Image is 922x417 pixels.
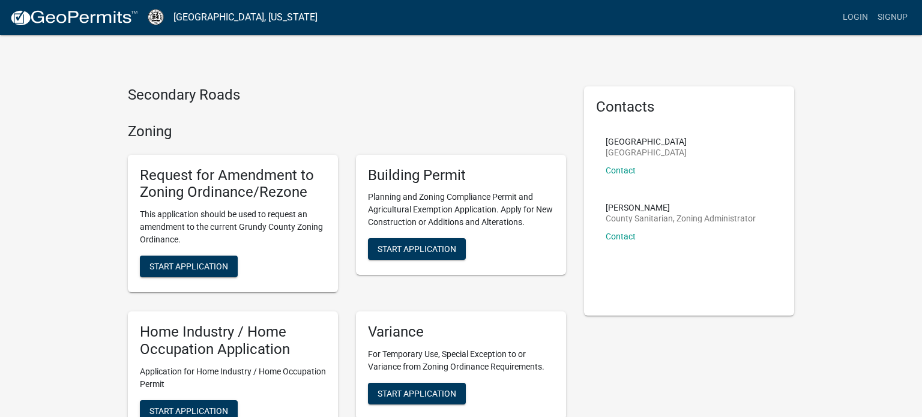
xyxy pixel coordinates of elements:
[173,7,318,28] a: [GEOGRAPHIC_DATA], [US_STATE]
[606,232,636,241] a: Contact
[838,6,873,29] a: Login
[378,388,456,398] span: Start Application
[378,244,456,254] span: Start Application
[606,137,687,146] p: [GEOGRAPHIC_DATA]
[368,348,554,373] p: For Temporary Use, Special Exception to or Variance from Zoning Ordinance Requirements.
[140,256,238,277] button: Start Application
[140,323,326,358] h5: Home Industry / Home Occupation Application
[596,98,782,116] h5: Contacts
[148,9,164,25] img: Grundy County, Iowa
[368,383,466,404] button: Start Application
[368,323,554,341] h5: Variance
[149,406,228,415] span: Start Application
[606,166,636,175] a: Contact
[140,208,326,246] p: This application should be used to request an amendment to the current Grundy County Zoning Ordin...
[140,365,326,391] p: Application for Home Industry / Home Occupation Permit
[128,123,566,140] h4: Zoning
[149,262,228,271] span: Start Application
[873,6,912,29] a: Signup
[606,148,687,157] p: [GEOGRAPHIC_DATA]
[128,86,566,104] h4: Secondary Roads
[368,191,554,229] p: Planning and Zoning Compliance Permit and Agricultural Exemption Application. Apply for New Const...
[368,167,554,184] h5: Building Permit
[368,238,466,260] button: Start Application
[606,214,756,223] p: County Sanitarian, Zoning Administrator
[606,203,756,212] p: [PERSON_NAME]
[140,167,326,202] h5: Request for Amendment to Zoning Ordinance/Rezone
